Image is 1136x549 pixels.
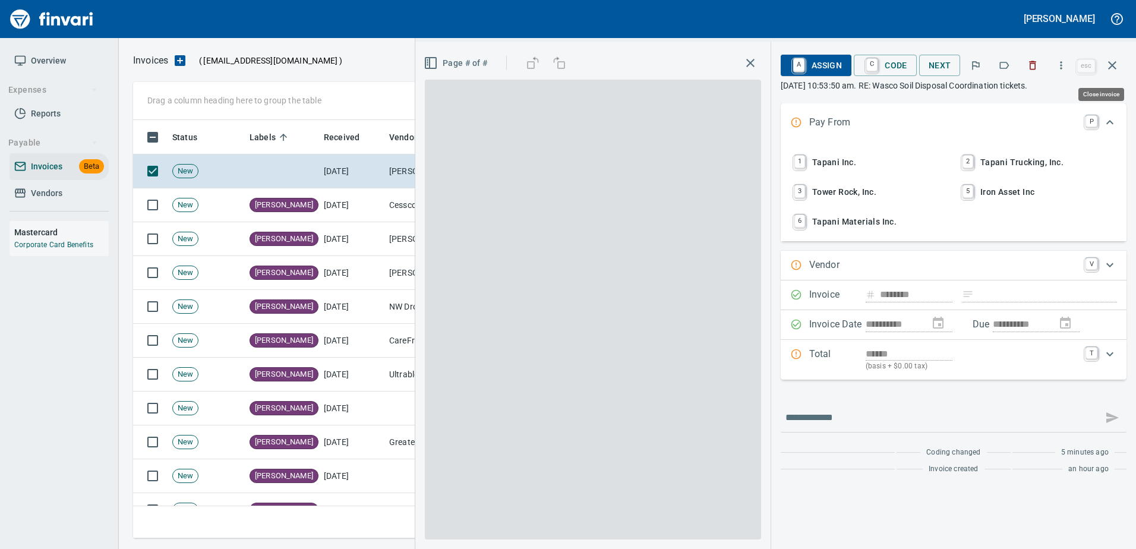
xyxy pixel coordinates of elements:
[10,100,109,127] a: Reports
[250,504,318,516] span: [PERSON_NAME]
[809,347,866,373] p: Total
[790,55,842,75] span: Assign
[250,130,291,144] span: Labels
[960,152,1116,172] span: Tapani Trucking, Inc.
[389,130,459,144] span: Vendor / From
[781,103,1126,143] div: Expand
[384,358,503,392] td: Ultrablock, Inc. (1-11051)
[172,130,197,144] span: Status
[384,493,503,527] td: Ricoh USA, Inc (1-22042)
[250,267,318,279] span: [PERSON_NAME]
[1024,12,1095,25] h5: [PERSON_NAME]
[8,135,98,150] span: Payable
[384,188,503,222] td: Cessco Inc (1-10167)
[324,130,375,144] span: Received
[173,471,198,482] span: New
[14,226,109,239] h6: Mastercard
[384,154,503,188] td: [PERSON_NAME] <[PERSON_NAME][EMAIL_ADDRESS][PERSON_NAME][DOMAIN_NAME]>
[787,178,952,206] button: 3Tower Rock, Inc.
[319,222,384,256] td: [DATE]
[1068,463,1109,475] span: an hour ago
[173,437,198,448] span: New
[794,185,805,198] a: 3
[192,55,342,67] p: ( )
[31,106,61,121] span: Reports
[384,290,503,324] td: NW Dropbox LLC (1-39192)
[10,180,109,207] a: Vendors
[319,154,384,188] td: [DATE]
[319,459,384,493] td: [DATE]
[250,369,318,380] span: [PERSON_NAME]
[147,94,321,106] p: Drag a column heading here to group the table
[384,222,503,256] td: [PERSON_NAME] <[EMAIL_ADDRESS][DOMAIN_NAME]>
[781,340,1126,380] div: Expand
[31,186,62,201] span: Vendors
[202,55,339,67] span: [EMAIL_ADDRESS][DOMAIN_NAME]
[809,258,866,273] p: Vendor
[250,403,318,414] span: [PERSON_NAME]
[960,182,1116,202] span: Iron Asset Inc
[791,212,948,232] span: Tapani Materials Inc.
[173,234,198,245] span: New
[1020,52,1046,78] button: Discard
[781,251,1126,280] div: Expand
[250,301,318,313] span: [PERSON_NAME]
[324,130,359,144] span: Received
[250,471,318,482] span: [PERSON_NAME]
[319,358,384,392] td: [DATE]
[866,361,1078,373] p: (basis + $0.00 tax)
[1077,59,1095,72] a: esc
[929,58,951,73] span: Next
[31,53,66,68] span: Overview
[1021,10,1098,28] button: [PERSON_NAME]
[955,149,1121,176] button: 2Tapani Trucking, Inc.
[8,83,98,97] span: Expenses
[7,5,96,33] img: Finvari
[1098,403,1126,432] span: This records your message into the invoice and notifies anyone mentioned
[173,369,198,380] span: New
[4,79,103,101] button: Expenses
[384,256,503,290] td: [PERSON_NAME] <[EMAIL_ADDRESS][DOMAIN_NAME]>
[173,403,198,414] span: New
[133,53,168,68] p: Invoices
[250,200,318,211] span: [PERSON_NAME]
[781,80,1126,91] p: [DATE] 10:53:50 am. RE: Wasco Soil Disposal Coordination tickets.
[4,132,103,154] button: Payable
[793,58,804,71] a: A
[794,214,805,228] a: 6
[319,493,384,527] td: [DATE]
[794,155,805,168] a: 1
[319,425,384,459] td: [DATE]
[919,55,961,77] button: Next
[173,267,198,279] span: New
[809,115,866,131] p: Pay From
[168,53,192,68] button: Upload an Invoice
[173,504,198,516] span: New
[79,160,104,173] span: Beta
[172,130,213,144] span: Status
[854,55,917,76] button: CCode
[384,324,503,358] td: CareFree Pool and Spa Supply Inc (1-22613)
[384,425,503,459] td: Greater Vancouver Chamber (1-39294)
[14,241,93,249] a: Corporate Card Benefits
[319,290,384,324] td: [DATE]
[1085,115,1097,127] a: P
[791,182,948,202] span: Tower Rock, Inc.
[173,335,198,346] span: New
[31,159,62,174] span: Invoices
[10,48,109,74] a: Overview
[250,437,318,448] span: [PERSON_NAME]
[991,52,1017,78] button: Labels
[173,166,198,177] span: New
[787,208,952,235] button: 6Tapani Materials Inc.
[1085,347,1097,359] a: T
[319,256,384,290] td: [DATE]
[173,200,198,211] span: New
[1061,447,1109,459] span: 5 minutes ago
[791,152,948,172] span: Tapani Inc.
[787,149,952,176] button: 1Tapani Inc.
[963,52,989,78] button: Flag
[866,58,878,71] a: C
[10,153,109,180] a: InvoicesBeta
